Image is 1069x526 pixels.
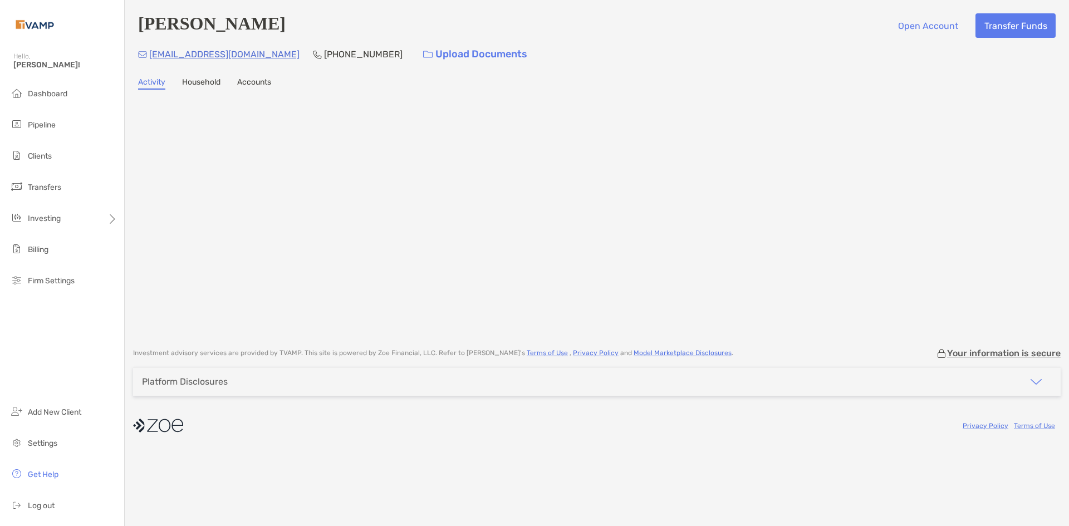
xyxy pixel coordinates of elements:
[10,273,23,287] img: firm-settings icon
[10,436,23,449] img: settings icon
[28,89,67,99] span: Dashboard
[138,77,165,90] a: Activity
[13,4,56,45] img: Zoe Logo
[28,183,61,192] span: Transfers
[527,349,568,357] a: Terms of Use
[10,117,23,131] img: pipeline icon
[416,42,534,66] a: Upload Documents
[28,439,57,448] span: Settings
[28,151,52,161] span: Clients
[889,13,967,38] button: Open Account
[1029,375,1043,389] img: icon arrow
[975,13,1056,38] button: Transfer Funds
[28,470,58,479] span: Get Help
[133,413,183,438] img: company logo
[28,501,55,510] span: Log out
[573,349,619,357] a: Privacy Policy
[10,467,23,480] img: get-help icon
[182,77,220,90] a: Household
[149,47,300,61] p: [EMAIL_ADDRESS][DOMAIN_NAME]
[28,214,61,223] span: Investing
[963,422,1008,430] a: Privacy Policy
[10,180,23,193] img: transfers icon
[142,376,228,387] div: Platform Disclosures
[133,349,733,357] p: Investment advisory services are provided by TVAMP . This site is powered by Zoe Financial, LLC. ...
[10,498,23,512] img: logout icon
[324,47,403,61] p: [PHONE_NUMBER]
[634,349,732,357] a: Model Marketplace Disclosures
[28,407,81,417] span: Add New Client
[13,60,117,70] span: [PERSON_NAME]!
[28,245,48,254] span: Billing
[947,348,1061,358] p: Your information is secure
[423,51,433,58] img: button icon
[138,13,286,38] h4: [PERSON_NAME]
[237,77,271,90] a: Accounts
[138,51,147,58] img: Email Icon
[28,276,75,286] span: Firm Settings
[313,50,322,59] img: Phone Icon
[10,242,23,255] img: billing icon
[10,405,23,418] img: add_new_client icon
[10,211,23,224] img: investing icon
[10,86,23,100] img: dashboard icon
[28,120,56,130] span: Pipeline
[1014,422,1055,430] a: Terms of Use
[10,149,23,162] img: clients icon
